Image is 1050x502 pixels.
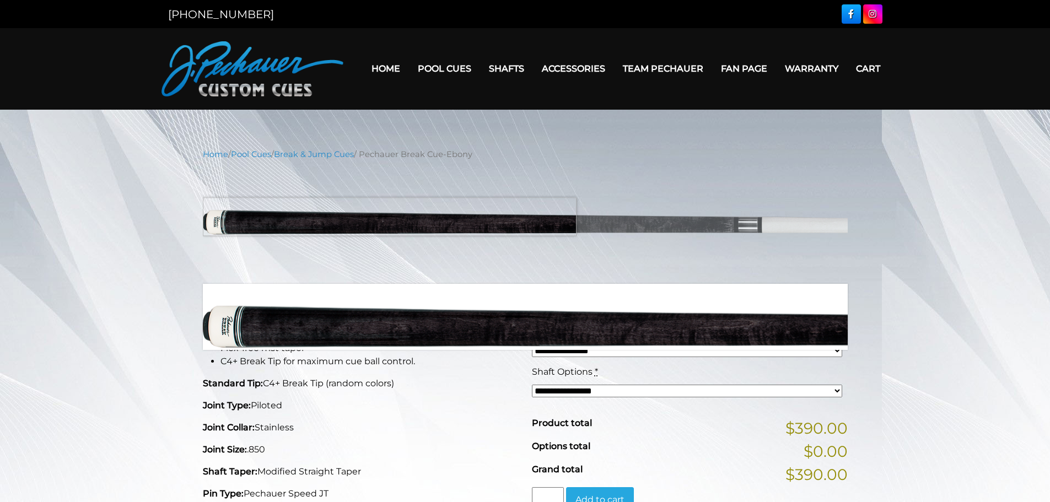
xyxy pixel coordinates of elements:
[220,315,519,328] li: Forward weighted for maximum energy transfer
[203,465,519,478] p: Modified Straight Taper
[804,440,848,463] span: $0.00
[203,377,519,390] p: C4+ Break Tip (random colors)
[203,488,244,499] strong: Pin Type:
[203,400,251,411] strong: Joint Type:
[532,326,585,337] span: Cue Weight
[203,444,247,455] strong: Joint Size:
[532,295,541,314] span: $
[203,169,848,276] img: pechauer-break-ebony-new.png
[203,466,257,477] strong: Shaft Taper:
[532,441,590,451] span: Options total
[595,366,598,377] abbr: required
[231,149,271,159] a: Pool Cues
[532,295,594,314] bdi: 390.00
[161,41,343,96] img: Pechauer Custom Cues
[220,342,519,355] li: Flex-free mst taper
[785,463,848,486] span: $390.00
[532,464,583,474] span: Grand total
[220,328,519,342] li: Piloted stainless steel joint with reinforced phenolic core
[203,421,519,434] p: Stainless
[203,422,255,433] strong: Joint Collar:
[480,55,533,83] a: Shafts
[847,55,889,83] a: Cart
[220,355,519,368] li: C4+ Break Tip for maximum cue ball control.
[533,55,614,83] a: Accessories
[203,443,519,456] p: .850
[363,55,409,83] a: Home
[785,417,848,440] span: $390.00
[203,149,228,159] a: Home
[168,8,274,21] a: [PHONE_NUMBER]
[776,55,847,83] a: Warranty
[203,148,848,160] nav: Breadcrumb
[532,418,592,428] span: Product total
[532,366,593,377] span: Shaft Options
[203,399,519,412] p: Piloted
[203,293,519,306] p: Ebony stained Curly Maple Pechauer Break Cue
[203,487,519,500] p: Pechauer Speed JT
[274,149,354,159] a: Break & Jump Cues
[712,55,776,83] a: Fan Page
[587,326,590,337] abbr: required
[614,55,712,83] a: Team Pechauer
[409,55,480,83] a: Pool Cues
[203,378,263,388] strong: Standard Tip:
